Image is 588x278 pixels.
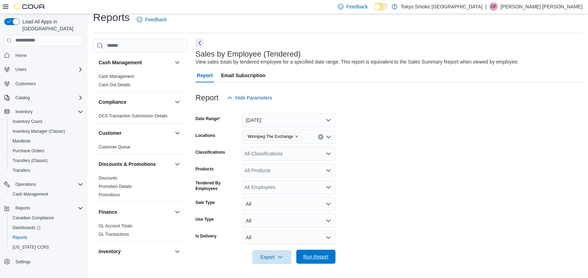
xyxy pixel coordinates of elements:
div: Compliance [93,112,187,123]
span: Transfers [13,168,30,173]
span: Manifests [13,138,30,144]
button: Catalog [13,94,33,102]
span: Report [197,68,213,82]
button: Transfers [7,166,86,175]
span: Purchase Orders [10,147,83,155]
span: Discounts [99,175,117,181]
span: Dark Mode [374,10,374,11]
span: Reports [10,233,83,242]
a: Inventory Count [10,117,45,126]
div: Discounts & Promotions [93,174,187,202]
button: Customer [173,129,182,137]
span: Canadian Compliance [13,215,54,221]
button: Discounts & Promotions [173,160,182,168]
button: Finance [173,208,182,216]
span: Inventory [13,108,83,116]
span: Operations [13,180,83,189]
span: Load All Apps in [GEOGRAPHIC_DATA] [20,18,83,32]
button: All [242,214,335,228]
button: Compliance [99,98,172,105]
button: Catalog [1,93,86,103]
span: Export [256,250,287,264]
label: Locations [196,133,215,138]
button: Transfers (Classic) [7,156,86,166]
span: Home [15,53,27,58]
a: Settings [13,258,33,266]
button: Purchase Orders [7,146,86,156]
span: Hide Parameters [235,94,272,101]
span: Feedback [346,3,368,10]
h3: Sales by Employee (Tendered) [196,50,301,58]
span: Settings [13,257,83,266]
p: [PERSON_NAME] [PERSON_NAME] [501,2,582,11]
label: Tendered By Employees [196,180,239,191]
span: Manifests [10,137,83,145]
span: CF [491,2,496,11]
span: Home [13,51,83,60]
button: Open list of options [326,184,331,190]
label: Is Delivery [196,233,217,239]
p: | [485,2,487,11]
span: Promotion Details [99,184,132,189]
label: Use Type [196,217,214,222]
button: Open list of options [326,168,331,173]
span: Dashboards [13,225,41,231]
span: Operations [15,182,36,187]
button: Inventory Manager (Classic) [7,126,86,136]
span: Cash Management [10,190,83,198]
span: Purchase Orders [13,148,44,154]
a: Cash Management [10,190,51,198]
button: Compliance [173,98,182,106]
span: Catalog [13,94,83,102]
button: Operations [1,180,86,189]
button: Next [196,39,204,47]
h3: Discounts & Promotions [99,161,156,168]
a: Manifests [10,137,33,145]
span: Inventory Count [13,119,42,124]
span: Cash Out Details [99,82,130,88]
span: Customers [13,79,83,88]
a: Inventory Manager (Classic) [10,127,68,136]
span: Promotions [99,192,120,198]
button: Reports [13,204,33,212]
button: Customers [1,79,86,89]
span: Winnipeg The Exchange [245,133,302,140]
img: Cova [14,3,45,10]
a: [US_STATE] CCRS [10,243,52,251]
button: Cash Management [7,189,86,199]
span: Inventory Manager (Classic) [13,129,65,134]
span: Inventory Manager (Classic) [10,127,83,136]
span: Catalog [15,95,30,101]
button: Reports [7,233,86,242]
a: Feedback [134,13,169,27]
div: Customer [93,143,187,154]
button: Users [1,65,86,74]
label: Classifications [196,149,225,155]
a: Reports [10,233,30,242]
a: Customer Queue [99,145,130,149]
h3: Cash Management [99,59,142,66]
button: Home [1,50,86,60]
span: Users [15,67,26,72]
button: Cash Management [173,58,182,67]
a: GL Transactions [99,232,129,237]
span: OCS Transaction Submission Details [99,113,168,119]
button: Inventory [99,248,172,255]
h3: Inventory [99,248,121,255]
a: Home [13,51,29,60]
span: Settings [15,259,30,265]
span: Transfers (Classic) [10,156,83,165]
span: Cash Management [13,191,48,197]
span: Feedback [145,16,167,23]
button: Run Report [296,250,335,264]
button: Inventory [173,247,182,256]
button: All [242,197,335,211]
a: Transfers [10,166,33,175]
span: Dashboards [10,224,83,232]
h3: Compliance [99,98,126,105]
span: Customer Queue [99,144,130,150]
h3: Customer [99,130,121,137]
a: Dashboards [7,223,86,233]
button: Operations [13,180,39,189]
button: [DATE] [242,113,335,127]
